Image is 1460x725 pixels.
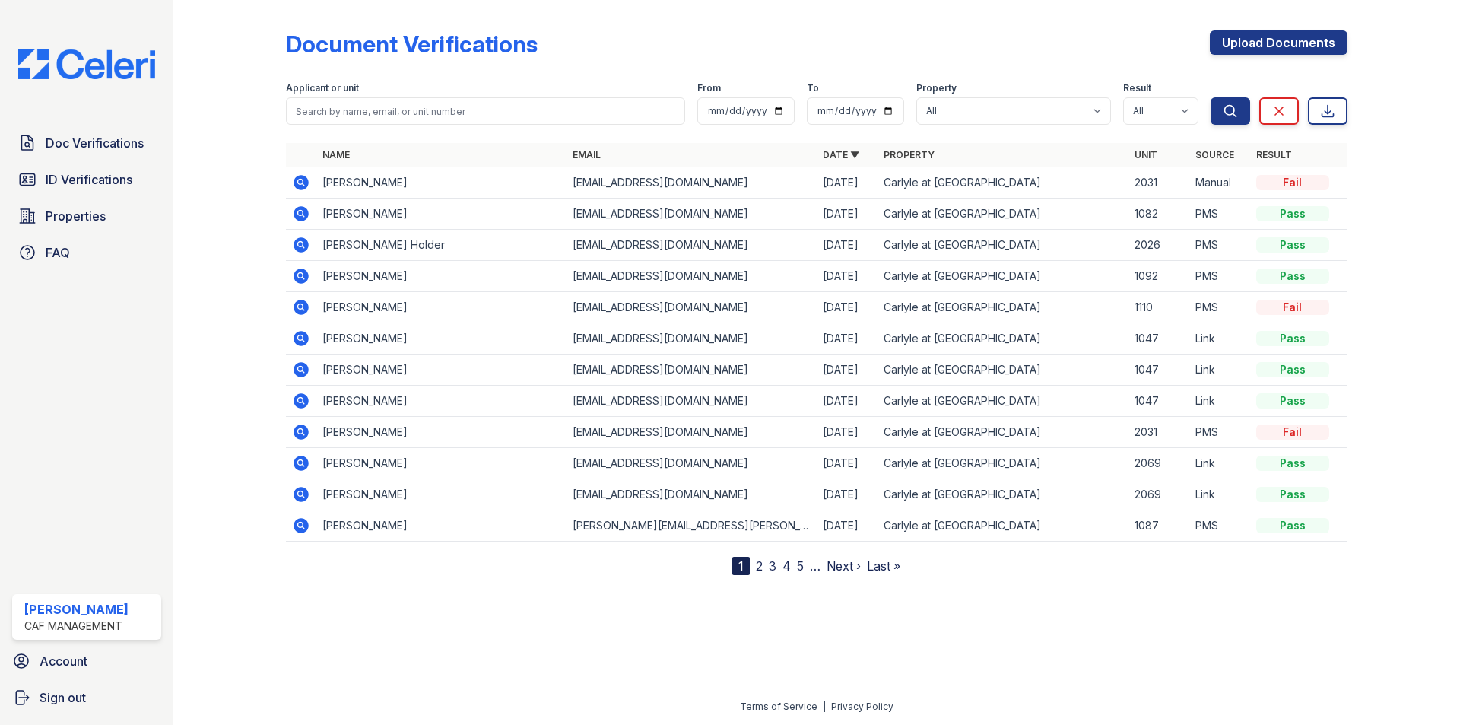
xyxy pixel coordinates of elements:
div: Pass [1256,518,1329,533]
td: [DATE] [817,167,878,199]
span: ID Verifications [46,170,132,189]
label: To [807,82,819,94]
a: Property [884,149,935,161]
td: [DATE] [817,510,878,542]
td: Carlyle at [GEOGRAPHIC_DATA] [878,510,1128,542]
a: Unit [1135,149,1157,161]
td: 2069 [1128,448,1189,479]
td: [DATE] [817,355,878,386]
a: Terms of Service [740,701,817,712]
td: Carlyle at [GEOGRAPHIC_DATA] [878,355,1128,386]
td: Carlyle at [GEOGRAPHIC_DATA] [878,292,1128,323]
td: 1087 [1128,510,1189,542]
td: [EMAIL_ADDRESS][DOMAIN_NAME] [567,261,817,292]
a: Result [1256,149,1292,161]
td: 1082 [1128,199,1189,230]
div: Pass [1256,487,1329,502]
a: 2 [756,558,763,574]
td: [PERSON_NAME] [316,292,567,323]
span: Doc Verifications [46,134,144,152]
div: Pass [1256,206,1329,221]
td: [PERSON_NAME] [316,323,567,355]
td: [PERSON_NAME] [316,417,567,448]
td: [EMAIL_ADDRESS][DOMAIN_NAME] [567,199,817,230]
td: 1092 [1128,261,1189,292]
td: [PERSON_NAME] [316,167,567,199]
td: [DATE] [817,292,878,323]
td: Link [1189,479,1250,510]
a: Email [573,149,601,161]
a: Account [6,646,167,676]
td: [EMAIL_ADDRESS][DOMAIN_NAME] [567,417,817,448]
td: 2031 [1128,167,1189,199]
td: Carlyle at [GEOGRAPHIC_DATA] [878,230,1128,261]
td: [EMAIL_ADDRESS][DOMAIN_NAME] [567,448,817,479]
td: PMS [1189,510,1250,542]
span: FAQ [46,243,70,262]
td: 1047 [1128,323,1189,355]
td: [DATE] [817,323,878,355]
td: [EMAIL_ADDRESS][DOMAIN_NAME] [567,323,817,355]
div: Pass [1256,362,1329,377]
td: [DATE] [817,479,878,510]
div: | [823,701,826,712]
div: 1 [732,557,750,575]
td: [PERSON_NAME] [316,261,567,292]
td: [PERSON_NAME] Holder [316,230,567,261]
a: Upload Documents [1210,30,1347,55]
td: [DATE] [817,417,878,448]
a: Privacy Policy [831,701,893,712]
td: [PERSON_NAME] [316,479,567,510]
td: [DATE] [817,261,878,292]
a: Properties [12,201,161,231]
td: Manual [1189,167,1250,199]
td: Carlyle at [GEOGRAPHIC_DATA] [878,323,1128,355]
td: Link [1189,323,1250,355]
img: CE_Logo_Blue-a8612792a0a2168367f1c8372b55b34899dd931a85d93a1a3d3e32e68fde9ad4.png [6,49,167,79]
label: Result [1123,82,1151,94]
td: Carlyle at [GEOGRAPHIC_DATA] [878,448,1128,479]
span: … [810,557,820,575]
a: FAQ [12,237,161,268]
a: ID Verifications [12,164,161,195]
a: Source [1195,149,1234,161]
td: PMS [1189,261,1250,292]
td: [PERSON_NAME][EMAIL_ADDRESS][PERSON_NAME][DOMAIN_NAME] [567,510,817,542]
div: Fail [1256,425,1329,440]
td: [PERSON_NAME] [316,448,567,479]
td: Carlyle at [GEOGRAPHIC_DATA] [878,167,1128,199]
td: [EMAIL_ADDRESS][DOMAIN_NAME] [567,230,817,261]
td: [PERSON_NAME] [316,386,567,417]
td: PMS [1189,230,1250,261]
a: Next › [827,558,861,574]
td: PMS [1189,292,1250,323]
td: Carlyle at [GEOGRAPHIC_DATA] [878,261,1128,292]
td: 2026 [1128,230,1189,261]
span: Properties [46,207,106,225]
td: [EMAIL_ADDRESS][DOMAIN_NAME] [567,167,817,199]
a: Doc Verifications [12,128,161,158]
td: PMS [1189,199,1250,230]
td: [EMAIL_ADDRESS][DOMAIN_NAME] [567,292,817,323]
td: Link [1189,448,1250,479]
a: Sign out [6,682,167,713]
td: [DATE] [817,230,878,261]
div: Pass [1256,237,1329,253]
td: Link [1189,386,1250,417]
input: Search by name, email, or unit number [286,97,685,125]
td: PMS [1189,417,1250,448]
a: 3 [769,558,776,574]
div: [PERSON_NAME] [24,600,129,618]
td: [PERSON_NAME] [316,510,567,542]
span: Sign out [40,688,86,707]
td: [EMAIL_ADDRESS][DOMAIN_NAME] [567,479,817,510]
td: [DATE] [817,386,878,417]
label: Property [916,82,957,94]
label: Applicant or unit [286,82,359,94]
td: Carlyle at [GEOGRAPHIC_DATA] [878,417,1128,448]
td: Carlyle at [GEOGRAPHIC_DATA] [878,479,1128,510]
div: Pass [1256,331,1329,346]
td: [DATE] [817,448,878,479]
td: 2031 [1128,417,1189,448]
